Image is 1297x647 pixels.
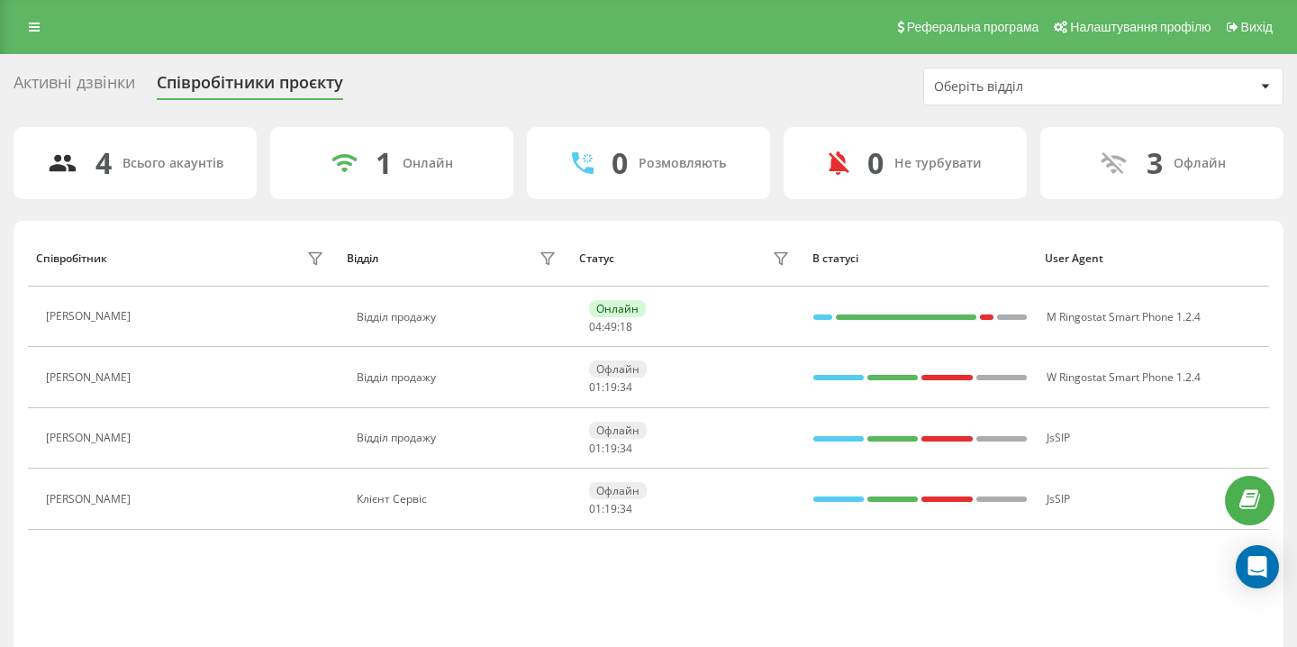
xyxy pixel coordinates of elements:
span: 19 [604,501,617,516]
div: Всього акаунтів [122,156,223,171]
span: 34 [620,441,632,456]
span: W Ringostat Smart Phone 1.2.4 [1047,369,1201,385]
div: В статусі [812,252,1029,265]
span: 04 [589,319,602,334]
div: 0 [867,146,884,180]
div: Співробітники проєкту [157,73,343,101]
div: : : [589,381,632,394]
span: 01 [589,441,602,456]
div: Відділ [347,252,378,265]
div: [PERSON_NAME] [46,493,135,506]
span: 01 [589,501,602,516]
div: Відділ продажу [357,311,561,323]
div: Відділ продажу [357,371,561,384]
span: 49 [604,319,617,334]
div: 1 [376,146,392,180]
span: 18 [620,319,632,334]
div: [PERSON_NAME] [46,310,135,323]
div: Активні дзвінки [14,73,135,101]
span: M Ringostat Smart Phone 1.2.4 [1047,309,1201,324]
div: Open Intercom Messenger [1236,545,1279,588]
div: Онлайн [403,156,453,171]
div: Не турбувати [894,156,982,171]
div: [PERSON_NAME] [46,432,135,444]
span: JsSIP [1047,491,1070,506]
div: : : [589,321,632,333]
div: 3 [1147,146,1163,180]
span: 19 [604,441,617,456]
span: Реферальна програма [907,20,1039,34]
div: : : [589,503,632,515]
div: Співробітник [36,252,107,265]
div: Онлайн [589,300,646,317]
div: User Agent [1045,252,1261,265]
div: [PERSON_NAME] [46,371,135,384]
div: Статус [579,252,614,265]
div: Оберіть відділ [934,79,1149,95]
span: Налаштування профілю [1070,20,1211,34]
div: 4 [95,146,112,180]
span: 34 [620,379,632,395]
span: JsSIP [1047,430,1070,445]
div: Офлайн [1174,156,1226,171]
div: 0 [612,146,628,180]
span: 01 [589,379,602,395]
div: Офлайн [589,482,647,499]
div: Офлайн [589,360,647,378]
div: Клієнт Сервіс [357,493,561,506]
span: 19 [604,379,617,395]
div: Офлайн [589,422,647,439]
span: Вихід [1241,20,1273,34]
div: : : [589,442,632,455]
span: 34 [620,501,632,516]
div: Відділ продажу [357,432,561,444]
div: Розмовляють [639,156,726,171]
